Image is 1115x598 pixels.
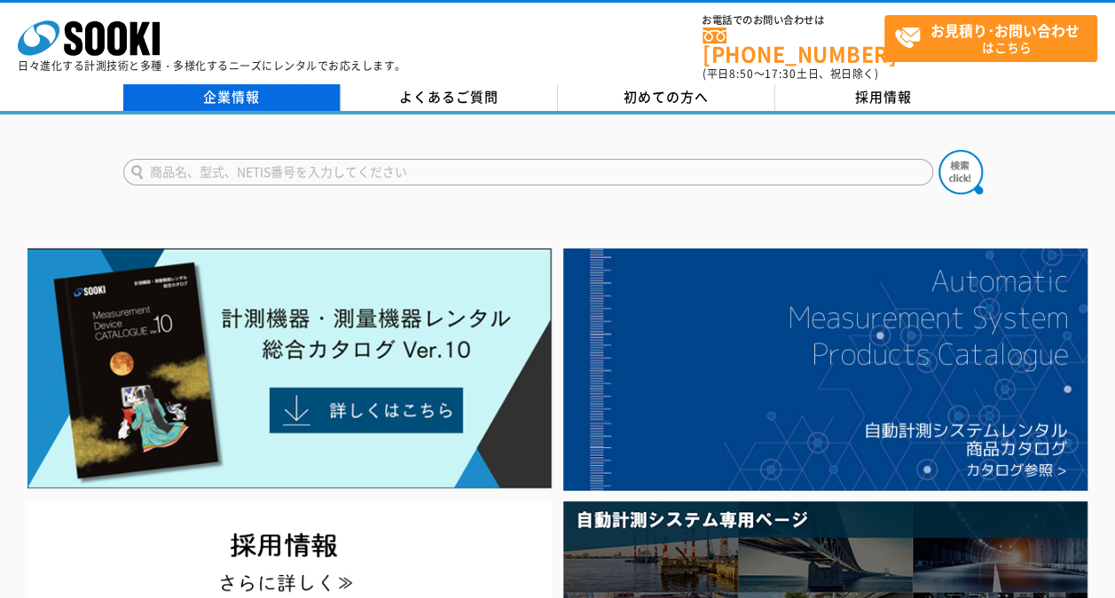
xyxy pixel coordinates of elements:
input: 商品名、型式、NETIS番号を入力してください [123,159,933,185]
span: 17:30 [765,66,797,82]
a: 初めての方へ [558,84,775,111]
a: [PHONE_NUMBER] [703,28,884,64]
span: 初めての方へ [624,87,709,106]
span: お電話でのお問い合わせは [703,15,884,26]
span: 8:50 [729,66,754,82]
a: お見積り･お問い合わせはこちら [884,15,1097,62]
img: Catalog Ver10 [27,248,552,489]
span: はこちら [894,16,1096,60]
a: 企業情報 [123,84,341,111]
a: よくあるご質問 [341,84,558,111]
img: btn_search.png [938,150,983,194]
p: 日々進化する計測技術と多種・多様化するニーズにレンタルでお応えします。 [18,60,406,71]
span: (平日 ～ 土日、祝日除く) [703,66,878,82]
a: 採用情報 [775,84,993,111]
strong: お見積り･お問い合わせ [930,20,1080,41]
img: 自動計測システムカタログ [563,248,1088,491]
